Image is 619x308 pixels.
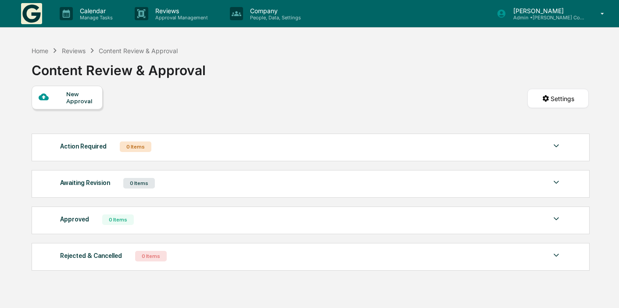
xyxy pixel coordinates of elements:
[148,14,212,21] p: Approval Management
[243,7,305,14] p: Company
[21,3,42,24] img: logo
[123,178,155,188] div: 0 Items
[551,250,562,261] img: caret
[32,47,48,54] div: Home
[60,214,89,225] div: Approved
[73,14,117,21] p: Manage Tasks
[99,47,178,54] div: Content Review & Approval
[32,55,206,78] div: Content Review & Approval
[60,250,122,261] div: Rejected & Cancelled
[120,141,151,152] div: 0 Items
[102,214,134,225] div: 0 Items
[527,89,589,108] button: Settings
[135,251,167,261] div: 0 Items
[243,14,305,21] p: People, Data, Settings
[506,7,588,14] p: [PERSON_NAME]
[66,91,96,105] div: New Approval
[148,7,212,14] p: Reviews
[506,14,588,21] p: Admin • [PERSON_NAME] Compliance Consulting, LLC
[73,7,117,14] p: Calendar
[551,177,562,188] img: caret
[62,47,86,54] div: Reviews
[60,141,107,152] div: Action Required
[551,141,562,151] img: caret
[551,214,562,224] img: caret
[60,177,110,188] div: Awaiting Revision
